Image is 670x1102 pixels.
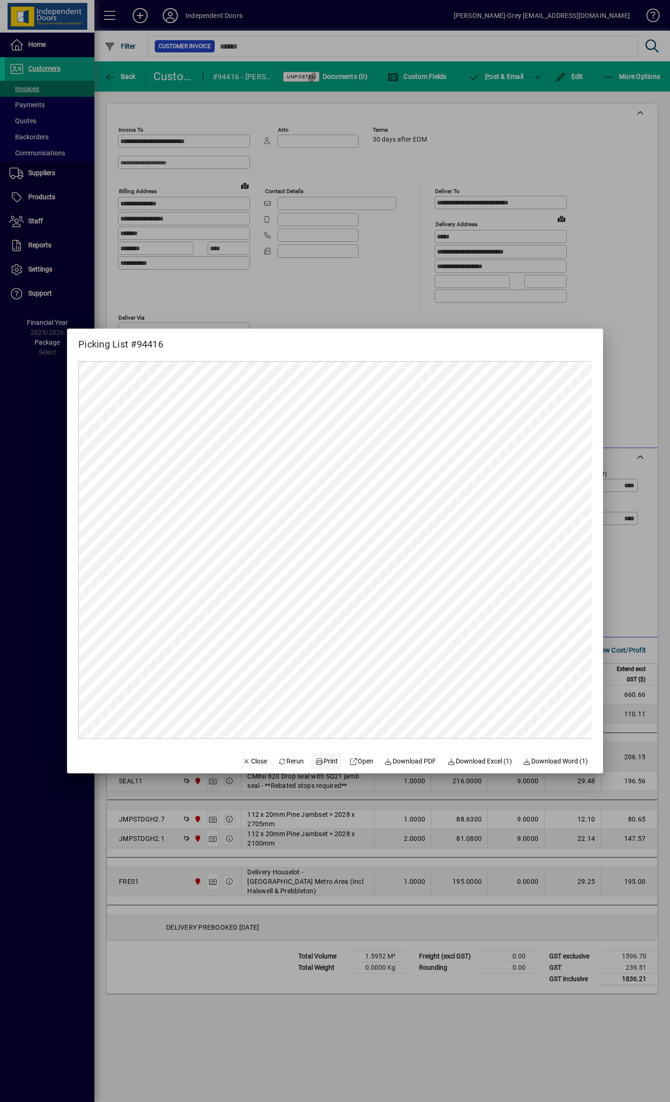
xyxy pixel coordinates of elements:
h2: Picking List #94416 [67,329,175,352]
button: Download Excel (1) [444,753,516,770]
a: Download PDF [381,753,440,770]
button: Close [239,753,271,770]
span: Open [349,756,373,766]
span: Rerun [278,756,304,766]
button: Download Word (1) [519,753,592,770]
span: Print [315,756,338,766]
span: Download PDF [385,756,436,766]
span: Close [243,756,267,766]
button: Print [311,753,342,770]
span: Download Excel (1) [447,756,512,766]
span: Download Word (1) [523,756,588,766]
a: Open [345,753,377,770]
